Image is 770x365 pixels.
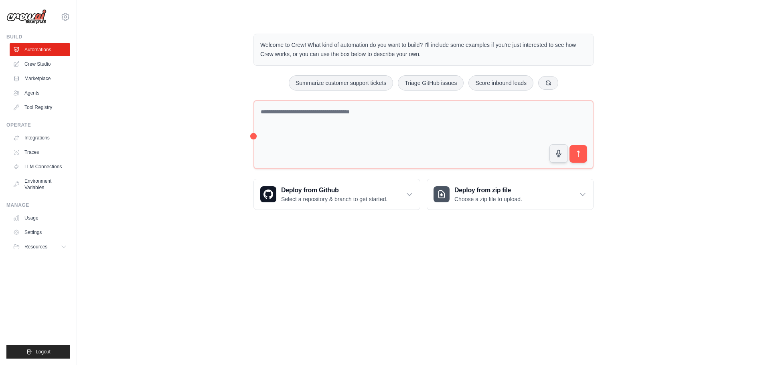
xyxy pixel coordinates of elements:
div: Manage [6,202,70,208]
button: Triage GitHub issues [398,75,464,91]
span: Logout [36,349,51,355]
a: Traces [10,146,70,159]
h3: Deploy from Github [281,186,387,195]
button: Score inbound leads [468,75,533,91]
p: Describe the automation you want to build, select an example option, or use the microphone to spe... [617,316,741,342]
p: Choose a zip file to upload. [454,195,522,203]
a: Crew Studio [10,58,70,71]
a: Automations [10,43,70,56]
button: Logout [6,345,70,359]
div: Operate [6,122,70,128]
h3: Create an automation [617,302,741,313]
button: Resources [10,240,70,253]
p: Welcome to Crew! What kind of automation do you want to build? I'll include some examples if you'... [260,40,587,59]
a: Environment Variables [10,175,70,194]
a: Agents [10,87,70,99]
a: Tool Registry [10,101,70,114]
button: Close walkthrough [746,292,752,298]
button: Summarize customer support tickets [289,75,393,91]
p: Select a repository & branch to get started. [281,195,387,203]
a: Usage [10,212,70,224]
a: Marketplace [10,72,70,85]
img: Logo [6,9,47,24]
a: LLM Connections [10,160,70,173]
h3: Deploy from zip file [454,186,522,195]
span: Step 1 [623,293,639,299]
div: Build [6,34,70,40]
a: Integrations [10,131,70,144]
span: Resources [24,244,47,250]
a: Settings [10,226,70,239]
